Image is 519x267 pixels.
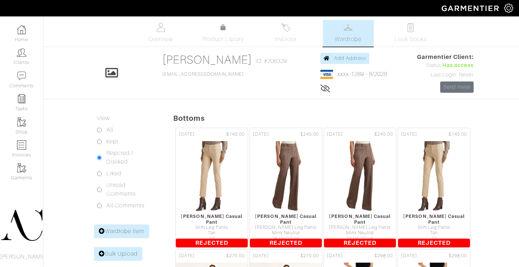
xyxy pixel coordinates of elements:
span: Rejected [324,239,396,247]
div: Last Login: Never [417,71,474,79]
label: View: [97,114,111,123]
span: $275.00 [300,252,319,259]
div: [PERSON_NAME] Casual Pant [324,214,396,225]
a: Wardrobe [323,20,374,47]
span: Rejected [398,239,470,247]
span: Garmentier Client: [417,53,474,61]
span: [DATE] [179,131,195,138]
span: [DATE] [253,252,269,259]
div: [PERSON_NAME] Casual Pant [250,214,322,225]
div: Tan [176,230,248,236]
div: Tan [398,230,470,236]
span: [DATE] [179,252,195,259]
div: Slim Leg Pants [176,225,248,230]
img: basicinfo-40fd8af6dae0f16599ec9e87c0ef1c0a1fdea2edbe929e3d69a839185d80c458.svg [156,23,165,32]
span: [DATE] [327,252,343,259]
img: visa-934b35602734be37eb7d5d7e5dbcd2044c359bf20a24dc3361ca3fa54326a8a7.png [320,70,333,79]
a: Product Library [198,23,249,44]
span: $245.00 [374,131,393,138]
span: ID: #206329 [256,57,287,65]
a: Add Address [320,53,369,64]
div: Mink Neutral [324,230,396,236]
span: [DATE] [327,131,343,138]
img: orders-27d20c2124de7fd6de4e0e44c1d41de31381a507db9b33961299e4e07d508b8c.svg [281,23,290,32]
a: Bulk Upload [94,247,142,261]
img: qM6DNqfzn7YYb7UgbbXYzWno [331,141,389,214]
a: Invoices [260,20,311,47]
img: garmentier-logo-header-white-b43fb05a5012e4ada735d5af1a66efaba907eab6374d6393d1fbf88cb4ef424d.png [438,2,504,15]
label: All Comments [106,201,145,210]
div: 14 UK/10 US [324,236,396,242]
img: orders-icon-0abe47150d42831381b5fb84f609e132dff9fe21cb692f30cb5eec754e2cba89.png [17,140,26,150]
span: Overview [149,35,173,44]
img: u1WzbfroQofB53oXwL6p3kMD [405,141,463,214]
span: $275.00 [226,252,245,259]
img: comment-icon-a0a6a9ef722e966f86d9cbdc48e553b5cf19dbc54f86b18d962a5391bc8f6eb6.png [17,71,26,80]
label: Rejected / Disliked [106,149,155,166]
span: Product Library [203,35,244,44]
span: Rejected [176,239,248,247]
img: garments-icon-b7da505a4dc4fd61783c78ac3ca0ef83fa9d6f193b1c9dc38574b1d14d53ca28.png [17,117,26,127]
div: Status: [417,61,474,69]
img: dashboard-icon-dbcd8f5a0b271acd01030246c82b418ddd0df26cd7fceb0bd07c9910d44c42f6.png [17,25,26,34]
label: Unread Comments [106,181,155,198]
div: [PERSON_NAME] Casual Pant [398,214,470,225]
label: Kept [106,137,118,146]
a: xxxx-1289 - 8/2028 [337,71,387,77]
a: Wardrobe Item [94,224,149,238]
span: $145.00 [449,131,467,138]
img: reminder-icon-8004d30b9f0a5d33ae49ab947aed9ed385cf756f9e5892f1edd6e32f2345188e.png [17,94,26,103]
div: [PERSON_NAME] Leg Pants [250,225,322,230]
span: Has access [442,61,474,69]
span: [DATE] [253,131,269,138]
span: Wardrobe [335,35,361,44]
span: $145.00 [226,131,245,138]
span: Invoices [275,35,297,44]
a: [EMAIL_ADDRESS][DOMAIN_NAME] [162,72,244,77]
a: Overview [135,20,186,47]
div: 12 [398,236,470,242]
img: todo-9ac3debb85659649dc8f770b8b6100bb5dab4b48dedcbae339e5042a72dfd3cc.svg [406,23,415,32]
span: $298.00 [374,252,393,259]
span: [DATE] [401,252,417,259]
a: [DATE] $245.00 [PERSON_NAME] Casual Pant [PERSON_NAME] Leg Pants Mink Neutral 14 UK/10 US Rejected [323,127,397,248]
a: [DATE] $245.00 [PERSON_NAME] Casual Pant [PERSON_NAME] Leg Pants Mink Neutral 16 UK/12 US Rejected [249,127,323,248]
img: gear-icon-white-bd11855cb880d31180b6d7d6211b90ccbf57a29d726f0c71d8c61bd08dd39cc2.png [504,4,513,13]
span: Rejected [250,239,322,247]
div: [PERSON_NAME] Casual Pant [176,214,248,225]
label: Liked [106,169,121,178]
a: [DATE] $145.00 [PERSON_NAME] Casual Pant Slim Leg Pants Tan 12 Rejected [397,127,471,248]
img: garments-icon-b7da505a4dc4fd61783c78ac3ca0ef83fa9d6f193b1c9dc38574b1d14d53ca28.png [17,163,26,172]
div: Slim Leg Pants [398,225,470,230]
label: All [106,125,113,134]
span: Add Address [334,55,366,61]
img: JYq2YiHTEsuS8TDLprKsUwAm [257,141,315,214]
h5: Bottoms [173,114,519,123]
span: $245.00 [300,131,319,138]
span: $298.00 [449,252,467,259]
a: [PERSON_NAME] [162,53,252,66]
span: [DATE] [401,131,417,138]
span: Look Books [394,35,427,44]
a: [DATE] $145.00 [PERSON_NAME] Casual Pant Slim Leg Pants Tan 10 Rejected [175,127,249,248]
a: Send Invite [440,81,474,93]
div: Mink Neutral [250,230,322,236]
img: clients-icon-6bae9207a08558b7cb47a8932f037763ab4055f8c8b6bfacd5dc20c3e0201464.png [17,48,26,57]
div: 10 [176,236,248,242]
div: 16 UK/12 US [250,236,322,242]
a: Look Books [385,20,436,47]
div: [PERSON_NAME] Leg Pants [324,225,396,230]
img: eHWxt6jrm9wGqqpc64pZJBpx [183,141,241,214]
img: wardrobe-487a4870c1b7c33e795ec22d11cfc2ed9d08956e64fb3008fe2437562e282088.svg [344,23,353,32]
